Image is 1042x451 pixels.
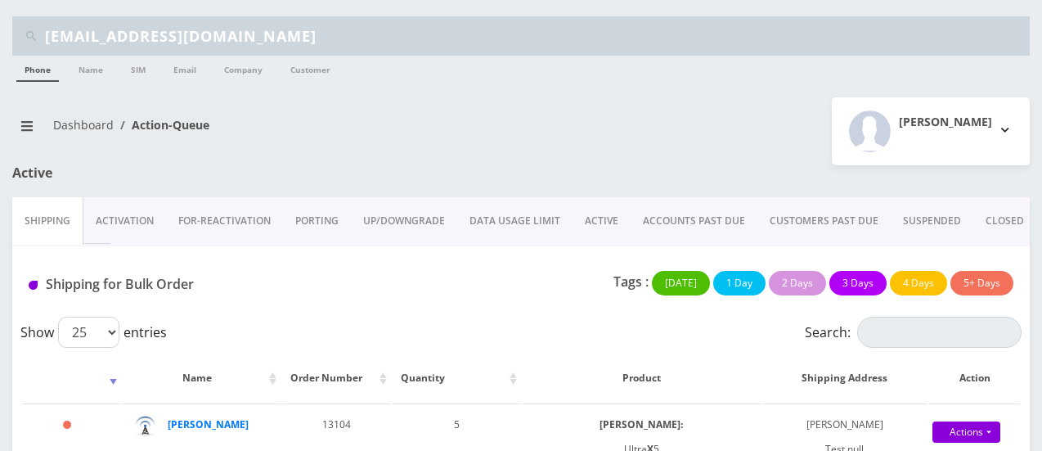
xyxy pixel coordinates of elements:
a: Name [70,56,111,80]
nav: breadcrumb [12,108,509,155]
a: CUSTOMERS PAST DUE [757,197,891,245]
a: Shipping [12,197,83,245]
li: Action-Queue [114,116,209,133]
label: Search: [805,317,1022,348]
button: 5+ Days [950,271,1013,295]
a: FOR-REActivation [166,197,283,245]
b: [PERSON_NAME]: [600,417,683,431]
h1: Active [12,165,335,181]
th: Name: activate to sort column ascending [123,354,281,402]
a: UP/DOWNGRADE [351,197,457,245]
a: Phone [16,56,59,82]
a: SIM [123,56,154,80]
label: Show entries [20,317,167,348]
a: Actions [932,422,1000,443]
a: DATA USAGE LIMIT [457,197,573,245]
th: Quantity: activate to sort column ascending [393,354,521,402]
a: Activation [83,197,166,245]
a: CLOSED [973,197,1036,245]
h1: Shipping for Bulk Order [29,277,340,292]
input: Search: [857,317,1022,348]
button: 4 Days [890,271,947,295]
button: 2 Days [769,271,826,295]
h2: [PERSON_NAME] [899,115,992,129]
input: Search Teltik [45,20,1026,52]
img: Shipping for Bulk Order [29,281,38,290]
a: SUSPENDED [891,197,973,245]
a: PORTING [283,197,351,245]
button: [DATE] [652,271,710,295]
a: Email [165,56,204,80]
a: ACCOUNTS PAST DUE [631,197,757,245]
th: Shipping Address [762,354,927,402]
button: 1 Day [713,271,766,295]
a: Company [216,56,271,80]
select: Showentries [58,317,119,348]
button: [PERSON_NAME] [832,97,1030,165]
a: Customer [282,56,339,80]
th: Action [929,354,1020,402]
button: 3 Days [829,271,887,295]
a: ACTIVE [573,197,631,245]
a: Dashboard [53,117,114,133]
p: Tags : [613,272,649,291]
th: Product [523,354,761,402]
th: Order Number: activate to sort column ascending [282,354,391,402]
a: [PERSON_NAME] [168,417,249,431]
th: : activate to sort column ascending [22,354,121,402]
